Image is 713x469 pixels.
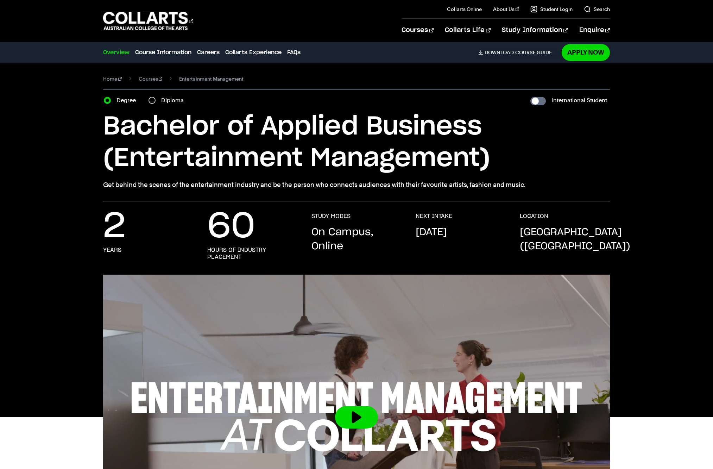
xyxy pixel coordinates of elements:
[116,95,140,105] label: Degree
[287,48,301,57] a: FAQs
[197,48,220,57] a: Careers
[402,19,434,42] a: Courses
[493,6,519,13] a: About Us
[579,19,610,42] a: Enquire
[416,213,452,220] h3: NEXT INTAKE
[478,49,557,56] a: DownloadCourse Guide
[103,111,610,174] h1: Bachelor of Applied Business (Entertainment Management)
[416,225,447,239] p: [DATE]
[530,6,573,13] a: Student Login
[207,213,255,241] p: 60
[520,213,548,220] h3: LOCATION
[502,19,568,42] a: Study Information
[447,6,482,13] a: Collarts Online
[520,225,630,254] p: [GEOGRAPHIC_DATA] ([GEOGRAPHIC_DATA])
[311,213,351,220] h3: STUDY MODES
[179,74,244,84] span: Entertainment Management
[103,180,610,190] p: Get behind the scenes of the entertainment industry and be the person who connects audiences with...
[103,11,193,31] div: Go to homepage
[485,49,514,56] span: Download
[584,6,610,13] a: Search
[562,44,610,61] a: Apply Now
[445,19,490,42] a: Collarts Life
[207,246,297,261] h3: hours of industry placement
[103,48,130,57] a: Overview
[103,246,121,254] h3: years
[551,95,607,105] label: International Student
[103,213,126,241] p: 2
[135,48,191,57] a: Course Information
[225,48,282,57] a: Collarts Experience
[103,74,122,84] a: Home
[311,225,402,254] p: On Campus, Online
[139,74,163,84] a: Courses
[161,95,188,105] label: Diploma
